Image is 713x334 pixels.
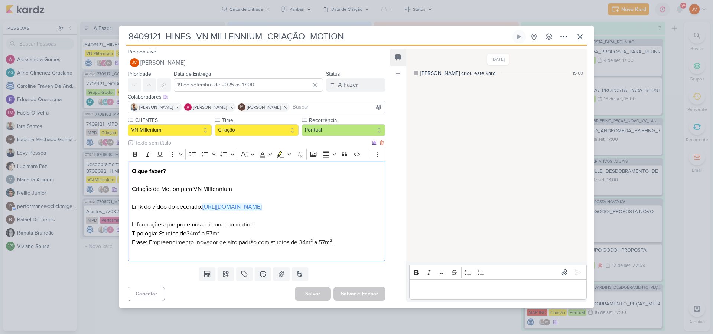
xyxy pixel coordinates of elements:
[326,71,340,77] label: Status
[221,116,299,124] label: Time
[130,58,139,67] div: Joney Viana
[128,147,385,161] div: Editor toolbar
[126,30,511,43] input: Kard Sem Título
[134,116,212,124] label: CLIENTES
[302,124,385,136] button: Pontual
[573,70,583,76] div: 15:00
[132,168,166,175] strong: O que fazer?
[152,239,333,246] span: mpreendimento inovador de alto padrão com studios de 34m² a 57m².
[193,104,227,110] span: [PERSON_NAME]
[420,69,496,77] div: [PERSON_NAME] criou este kard
[291,103,384,112] input: Buscar
[130,103,138,111] img: Iara Santos
[308,116,385,124] label: Recorrência
[174,78,323,92] input: Select a date
[215,124,299,136] button: Criação
[128,49,157,55] label: Responsável
[240,105,244,109] p: IM
[186,230,219,237] span: 34m² a 57m²
[202,203,262,211] a: [URL][DOMAIN_NAME]
[128,56,385,69] button: JV [PERSON_NAME]
[184,103,192,111] img: Alessandra Gomes
[132,185,381,194] p: Criação de Motion para VN Millennium
[238,103,245,111] div: Isabella Machado Guimarães
[409,279,587,300] div: Editor editing area: main
[409,265,587,280] div: Editor toolbar
[132,229,381,247] p: Tipologia: Studios de Frase: E
[140,58,185,67] span: [PERSON_NAME]
[128,124,212,136] button: VN Millenium
[128,93,385,101] div: Colaboradores
[128,287,165,301] button: Cancelar
[174,71,211,77] label: Data de Entrega
[326,78,385,92] button: A Fazer
[139,104,173,110] span: [PERSON_NAME]
[132,61,137,65] p: JV
[132,194,381,229] p: Link do vídeo do decorado: Informações que podemos adicionar ao motion:
[128,161,385,261] div: Editor editing area: main
[247,104,281,110] span: [PERSON_NAME]
[338,80,358,89] div: A Fazer
[128,71,151,77] label: Prioridade
[134,139,371,147] input: Texto sem título
[516,34,522,40] div: Ligar relógio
